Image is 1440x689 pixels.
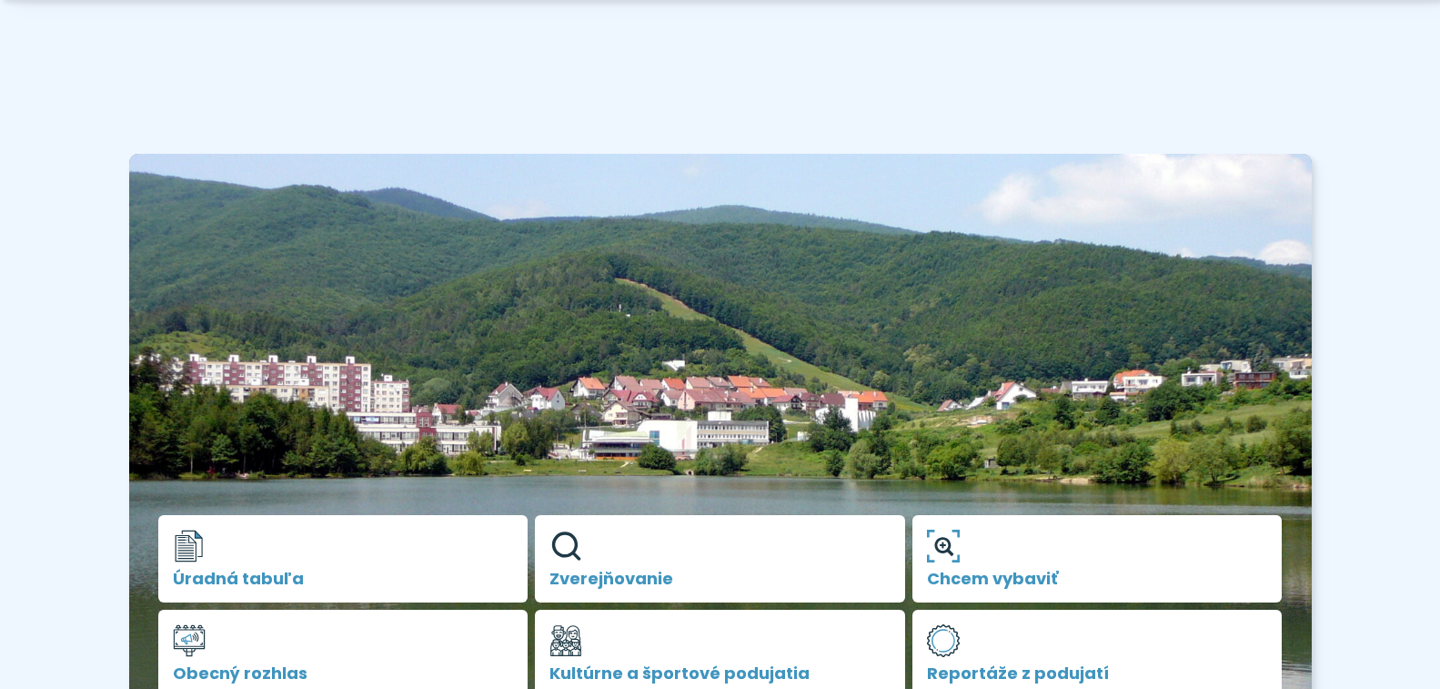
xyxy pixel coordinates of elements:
a: Zverejňovanie [535,515,905,603]
span: Zverejňovanie [549,570,891,588]
span: Úradná tabuľa [173,570,514,588]
span: Reportáže z podujatí [927,664,1268,683]
span: Chcem vybaviť [927,570,1268,588]
span: Kultúrne a športové podujatia [549,664,891,683]
span: Obecný rozhlas [173,664,514,683]
a: Úradná tabuľa [158,515,529,603]
a: Chcem vybaviť [912,515,1283,603]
